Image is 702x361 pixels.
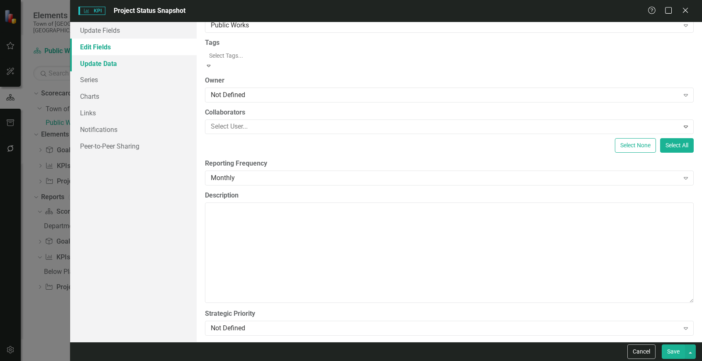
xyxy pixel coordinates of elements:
div: Monthly [211,173,679,183]
span: KPI [78,7,105,15]
label: Description [205,191,694,200]
a: Update Fields [70,22,197,39]
a: Charts [70,88,197,105]
a: Update Data [70,55,197,72]
a: Peer-to-Peer Sharing [70,138,197,154]
div: Not Defined [211,90,679,100]
button: Cancel [627,344,656,359]
button: Select All [660,138,694,153]
a: Notifications [70,121,197,138]
label: Strategic Priority [205,309,694,319]
a: Links [70,105,197,121]
button: Select None [615,138,656,153]
label: Owner [205,76,694,85]
label: Reporting Frequency [205,159,694,168]
a: Edit Fields [70,39,197,55]
div: Not Defined [211,324,679,333]
label: Collaborators [205,108,694,117]
label: Tags [205,38,694,48]
div: Public Works [211,21,679,30]
span: Project Status Snapshot [114,7,185,15]
button: Save [662,344,685,359]
a: Series [70,71,197,88]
